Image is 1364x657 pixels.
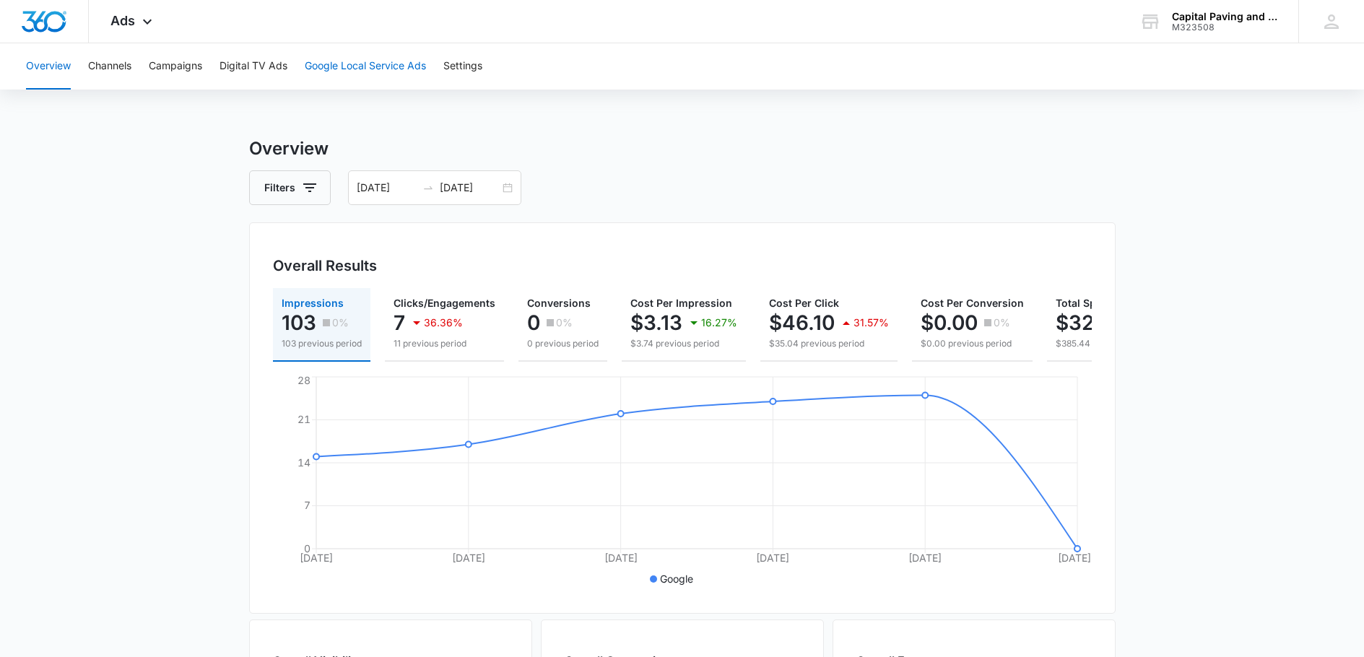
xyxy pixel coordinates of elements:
[300,552,333,564] tspan: [DATE]
[297,456,310,469] tspan: 14
[304,499,310,511] tspan: 7
[305,43,426,90] button: Google Local Service Ads
[26,43,71,90] button: Overview
[1172,22,1277,32] div: account id
[769,337,889,350] p: $35.04 previous period
[921,337,1024,350] p: $0.00 previous period
[394,297,495,309] span: Clicks/Engagements
[527,297,591,309] span: Conversions
[394,311,405,334] p: 7
[630,311,682,334] p: $3.13
[756,552,789,564] tspan: [DATE]
[769,311,835,334] p: $46.10
[527,311,540,334] p: 0
[297,374,310,386] tspan: 28
[110,13,135,28] span: Ads
[394,337,495,350] p: 11 previous period
[994,318,1010,328] p: 0%
[422,182,434,193] span: to
[273,255,377,277] h3: Overall Results
[1056,337,1187,350] p: $385.44 previous period
[1057,552,1090,564] tspan: [DATE]
[451,552,485,564] tspan: [DATE]
[440,180,500,196] input: End date
[527,337,599,350] p: 0 previous period
[297,413,310,425] tspan: 21
[443,43,482,90] button: Settings
[149,43,202,90] button: Campaigns
[1172,11,1277,22] div: account name
[249,170,331,205] button: Filters
[1056,297,1115,309] span: Total Spend
[853,318,889,328] p: 31.57%
[921,297,1024,309] span: Cost Per Conversion
[908,552,942,564] tspan: [DATE]
[282,297,344,309] span: Impressions
[630,297,732,309] span: Cost Per Impression
[282,337,362,350] p: 103 previous period
[220,43,287,90] button: Digital TV Ads
[1056,311,1132,334] p: $322.71
[357,180,417,196] input: Start date
[701,318,737,328] p: 16.27%
[556,318,573,328] p: 0%
[249,136,1116,162] h3: Overview
[630,337,737,350] p: $3.74 previous period
[282,311,316,334] p: 103
[769,297,839,309] span: Cost Per Click
[424,318,463,328] p: 36.36%
[604,552,637,564] tspan: [DATE]
[422,182,434,193] span: swap-right
[332,318,349,328] p: 0%
[304,542,310,554] tspan: 0
[660,571,693,586] p: Google
[88,43,131,90] button: Channels
[921,311,978,334] p: $0.00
